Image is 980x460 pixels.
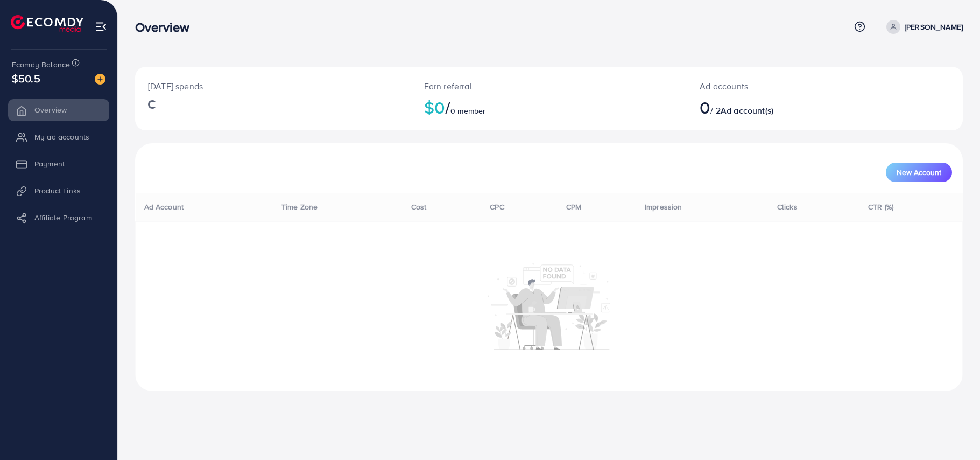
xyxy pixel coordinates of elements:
p: Ad accounts [700,80,881,93]
span: 0 [700,95,710,120]
span: New Account [897,169,941,176]
p: [PERSON_NAME] [905,20,963,33]
h3: Overview [135,19,198,35]
span: / [445,95,450,120]
a: [PERSON_NAME] [882,20,963,34]
span: Ecomdy Balance [12,59,70,70]
span: Ad account(s) [721,104,773,116]
span: 0 member [450,106,485,116]
h2: / 2 [700,97,881,117]
h2: $0 [424,97,674,117]
img: image [95,74,105,85]
p: Earn referral [424,80,674,93]
img: logo [11,15,83,32]
p: [DATE] spends [148,80,398,93]
button: New Account [886,163,952,182]
span: $50.5 [12,71,40,86]
img: menu [95,20,107,33]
